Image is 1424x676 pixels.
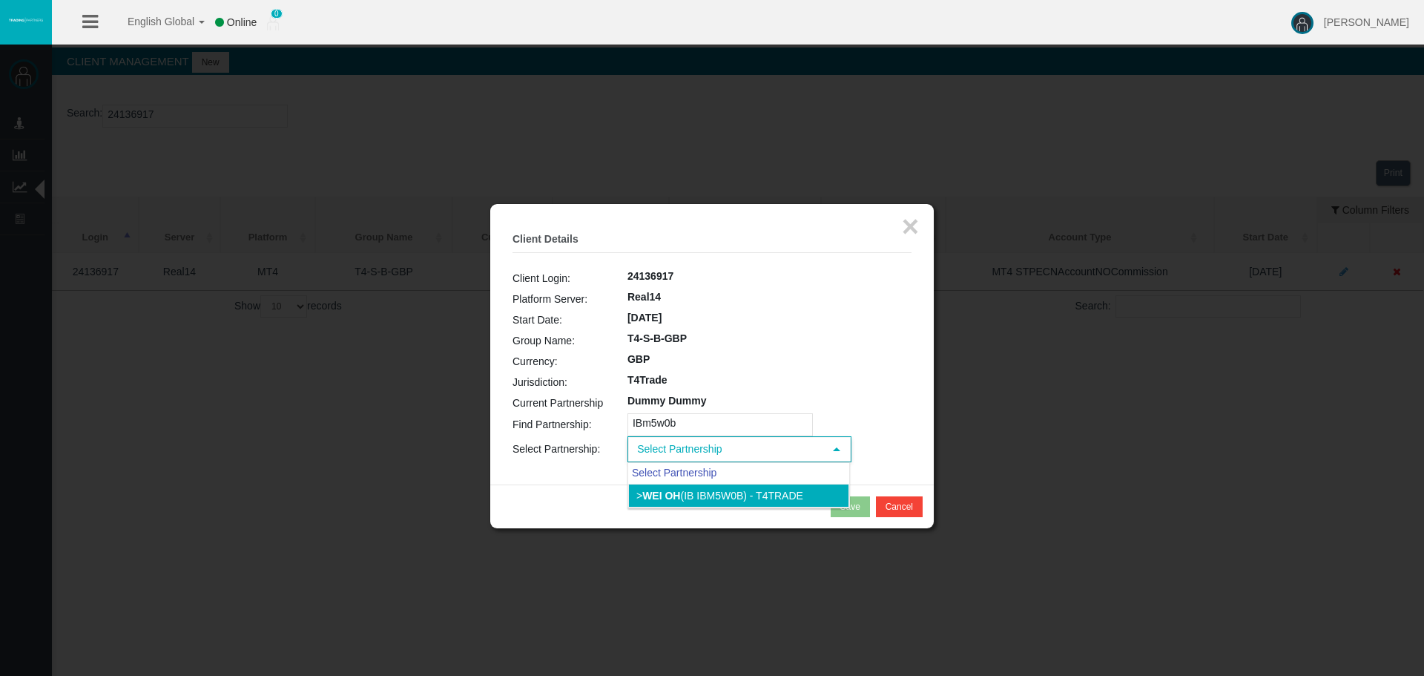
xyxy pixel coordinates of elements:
[512,393,627,413] td: Current Partnership
[512,372,627,393] td: Jurisdiction:
[902,211,919,241] button: ×
[227,16,257,28] span: Online
[628,463,849,483] div: Select Partnership
[512,268,627,289] td: Client Login:
[512,419,592,430] span: Find Partnership:
[1324,16,1409,28] span: [PERSON_NAME]
[627,393,707,410] label: Dummy Dummy
[627,330,687,347] label: T4-S-B-GBP
[512,443,600,455] span: Select Partnership:
[627,309,662,326] label: [DATE]
[512,309,627,330] td: Start Date:
[627,268,673,285] label: 24136917
[642,490,680,502] b: wei oh
[627,351,650,368] label: GBP
[512,351,627,372] td: Currency:
[876,496,923,517] button: Cancel
[627,372,667,389] label: T4Trade
[512,289,627,309] td: Platform Server:
[627,289,661,306] label: Real14
[271,9,283,19] span: 0
[629,438,823,461] span: Select Partnership
[267,16,279,30] img: user_small.png
[628,484,849,508] li: > (IB IBm5w0b) - T4Trade
[831,444,843,456] span: select
[1291,12,1313,34] img: user-image
[512,330,627,351] td: Group Name:
[7,17,44,23] img: logo.svg
[108,16,194,27] span: English Global
[512,233,578,245] b: Client Details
